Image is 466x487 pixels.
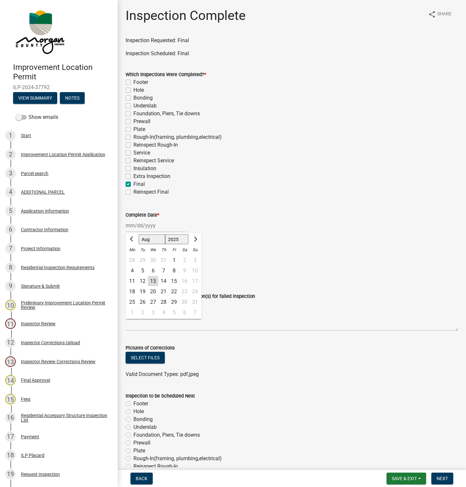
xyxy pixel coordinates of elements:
[158,307,169,318] div: Thursday, September 4, 2025
[5,375,16,385] div: 14
[137,276,148,286] div: 12
[5,337,16,348] div: 12
[158,297,169,307] div: 28
[133,439,150,447] label: Prewall
[133,431,200,439] label: Foundation, Piers, Tie downs
[137,307,148,318] div: Tuesday, September 2, 2025
[169,266,179,276] div: Friday, August 8, 2025
[158,266,169,276] div: 7
[137,266,148,276] div: 5
[21,397,30,401] div: Fees
[169,245,179,255] div: Fr
[21,190,65,194] div: ADDITIONAL PARCEL
[133,447,145,455] label: Plate
[127,276,137,286] div: Monday, August 11, 2025
[437,10,452,18] span: Share
[137,245,148,255] div: Tu
[158,307,169,318] div: 4
[133,172,170,180] label: Extra Inspection
[169,255,179,266] div: Friday, August 1, 2025
[136,476,147,481] span: Back
[21,434,39,439] div: Payment
[126,352,165,364] button: Select files
[13,96,57,101] wm-modal-confirm: Summary
[169,297,179,307] div: 29
[5,224,16,235] div: 6
[5,318,16,329] div: 11
[169,276,179,286] div: 15
[128,234,136,245] button: Previous month
[126,219,185,232] input: mm/dd/yyyy
[5,206,16,216] div: 5
[169,307,179,318] div: 5
[13,7,66,56] img: Morgan County, Indiana
[133,180,145,188] label: Final
[137,297,148,307] div: 26
[21,300,107,310] div: Preliminary Improvement Location Permit Review
[148,286,158,297] div: 20
[21,284,60,288] div: Signature & Submit
[137,266,148,276] div: Tuesday, August 5, 2025
[127,255,137,266] div: 28
[137,286,148,297] div: 19
[5,431,16,442] div: 17
[387,473,426,484] button: Save & Exit
[16,113,58,121] label: Show emails
[158,255,169,266] div: 31
[60,96,85,101] wm-modal-confirm: Notes
[13,92,57,104] button: View Summary
[21,171,48,176] div: Parcel search
[5,149,16,160] div: 2
[13,84,105,90] span: ILP-2024-37792
[169,297,179,307] div: Friday, August 29, 2025
[158,276,169,286] div: Thursday, August 14, 2025
[127,255,137,266] div: Monday, July 28, 2025
[133,141,178,149] label: Reinspect Rough-In
[126,346,175,350] label: Pictures of Corrections
[158,255,169,266] div: Thursday, July 31, 2025
[437,476,448,481] span: Next
[133,408,144,415] label: Hole
[130,473,153,484] button: Back
[133,455,222,463] label: Rough-In(framing, plumbing,electrical)
[133,102,157,110] label: Underslab
[169,286,179,297] div: 22
[169,255,179,266] div: 1
[21,413,107,422] div: Residential Accessory Structure Inspection List
[127,266,137,276] div: Monday, August 4, 2025
[137,307,148,318] div: 2
[158,286,169,297] div: 21
[133,110,200,118] label: Foundation, Piers, Tie downs
[126,371,199,377] span: Valid Document Types: pdf,jpeg
[158,245,169,255] div: Th
[21,472,60,477] div: Request Inspection
[148,276,158,286] div: Wednesday, August 13, 2025
[179,245,190,255] div: Sa
[133,188,169,196] label: Reinspect Final
[190,245,200,255] div: Su
[137,255,148,266] div: 29
[148,255,158,266] div: Wednesday, July 30, 2025
[21,152,105,157] div: Improvement Location Permit Application
[5,394,16,404] div: 15
[133,157,174,165] label: Reinspect Service
[127,307,137,318] div: 1
[21,246,60,251] div: Project Information
[21,340,80,345] div: Inspector Corrections Upload
[60,92,85,104] button: Notes
[21,209,69,213] div: Application Information
[148,245,158,255] div: We
[127,297,137,307] div: Monday, August 25, 2025
[5,168,16,179] div: 3
[5,450,16,461] div: 18
[148,276,158,286] div: 13
[5,243,16,254] div: 7
[423,8,457,21] button: shareShare
[21,265,95,270] div: Residential Inspection Requirements
[126,394,195,398] label: Inspection to be Scheduled Next
[148,286,158,297] div: Wednesday, August 20, 2025
[5,130,16,141] div: 1
[148,307,158,318] div: 3
[191,234,199,245] button: Next month
[21,378,50,382] div: Final Approval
